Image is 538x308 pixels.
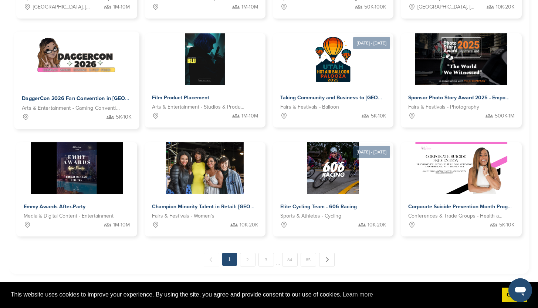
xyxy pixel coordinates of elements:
[353,37,390,49] div: [DATE] - [DATE]
[368,221,386,229] span: 10K-20K
[24,203,85,210] span: Emmy Awards After-Party
[152,103,247,111] span: Arts & Entertainment - Studios & Production Co's
[14,32,139,129] a: Sponsorpitch & DaggerCon 2026 Fan Convention in [GEOGRAPHIC_DATA], [GEOGRAPHIC_DATA] Arts & Enter...
[185,33,225,85] img: Sponsorpitch &
[508,278,532,302] iframe: Button to launch messaging window
[273,130,394,236] a: [DATE] - [DATE] Sponsorpitch & Elite Cycling Team - 606 Racing Sports & Athletes - Cycling 10K-20K
[371,112,386,120] span: 5K-10K
[222,253,237,266] em: 1
[22,95,225,102] span: DaggerCon 2026 Fan Convention in [GEOGRAPHIC_DATA], [GEOGRAPHIC_DATA]
[11,289,496,300] span: This website uses cookies to improve your experience. By using the site, you agree and provide co...
[145,142,265,236] a: Sponsorpitch & Champion Minority Talent in Retail: [GEOGRAPHIC_DATA], [GEOGRAPHIC_DATA] & [GEOGRA...
[152,95,209,101] span: Film Product Placement
[152,212,214,220] span: Fairs & Festivals - Women's
[24,212,114,220] span: Media & Digital Content - Entertainment
[204,253,219,266] span: ← Previous
[301,253,316,266] a: 85
[364,3,386,11] span: 50K-100K
[280,212,341,220] span: Sports & Athletes - Cycling
[240,221,258,229] span: 10K-20K
[282,253,298,266] a: 84
[499,221,514,229] span: 5K-10K
[280,203,357,210] span: Elite Cycling Team - 606 Racing
[495,112,514,120] span: 500K-1M
[415,33,507,85] img: Sponsorpitch &
[401,33,522,127] a: Sponsorpitch & Sponsor Photo Story Award 2025 - Empower the 6th Annual Global Storytelling Compet...
[342,289,374,300] a: learn more about cookies
[408,103,479,111] span: Fairs & Festivals - Photography
[116,113,131,122] span: 5K-10K
[166,142,244,194] img: Sponsorpitch &
[280,95,527,101] span: Taking Community and Business to [GEOGRAPHIC_DATA] with the [US_STATE] Hot Air Balloon Palooza
[33,3,92,11] span: [GEOGRAPHIC_DATA], [GEOGRAPHIC_DATA]
[417,3,477,11] span: [GEOGRAPHIC_DATA], [GEOGRAPHIC_DATA]
[113,3,130,11] span: 1M-10M
[408,212,503,220] span: Conferences & Trade Groups - Health and Wellness
[273,21,394,127] a: [DATE] - [DATE] Sponsorpitch & Taking Community and Business to [GEOGRAPHIC_DATA] with the [US_ST...
[241,112,258,120] span: 1M-10M
[401,142,522,236] a: Sponsorpitch & Corporate Suicide Prevention Month Programming with [PERSON_NAME] Conferences & Tr...
[307,33,359,85] img: Sponsorpitch &
[280,103,339,111] span: Fairs & Festivals - Balloon
[319,253,335,266] a: Next →
[307,142,359,194] img: Sponsorpitch &
[276,253,280,266] span: …
[353,146,390,158] div: [DATE] - [DATE]
[502,288,527,302] a: dismiss cookie message
[152,203,420,210] span: Champion Minority Talent in Retail: [GEOGRAPHIC_DATA], [GEOGRAPHIC_DATA] & [GEOGRAPHIC_DATA] 2025
[16,142,137,236] a: Sponsorpitch & Emmy Awards After-Party Media & Digital Content - Entertainment 1M-10M
[31,142,123,194] img: Sponsorpitch &
[415,142,507,194] img: Sponsorpitch &
[241,3,258,11] span: 1M-10M
[22,104,120,113] span: Arts & Entertainment - Gaming Conventions
[496,3,514,11] span: 10K-20K
[145,33,265,127] a: Sponsorpitch & Film Product Placement Arts & Entertainment - Studios & Production Co's 1M-10M
[113,221,130,229] span: 1M-10M
[240,253,256,266] a: 2
[37,32,117,86] img: Sponsorpitch &
[258,253,274,266] a: 3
